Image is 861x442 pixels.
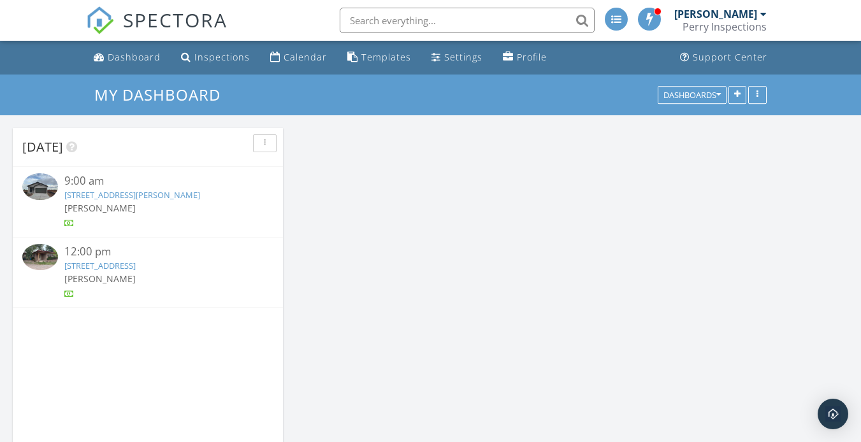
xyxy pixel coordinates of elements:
[22,138,63,155] span: [DATE]
[86,17,228,44] a: SPECTORA
[340,8,595,33] input: Search everything...
[444,51,482,63] div: Settings
[498,46,552,69] a: Profile
[176,46,255,69] a: Inspections
[342,46,416,69] a: Templates
[22,173,273,230] a: 9:00 am [STREET_ADDRESS][PERSON_NAME] [PERSON_NAME]
[683,20,767,33] div: Perry Inspections
[693,51,767,63] div: Support Center
[64,273,136,285] span: [PERSON_NAME]
[658,86,727,104] button: Dashboards
[194,51,250,63] div: Inspections
[64,202,136,214] span: [PERSON_NAME]
[22,244,58,271] img: 9569662%2Freports%2Fc569ab98-a353-4c4d-a515-e84e8260beb5%2Fcover_photos%2FpO8785COjAAZs3Oc4PKm%2F...
[675,46,772,69] a: Support Center
[361,51,411,63] div: Templates
[426,46,488,69] a: Settings
[22,244,273,301] a: 12:00 pm [STREET_ADDRESS] [PERSON_NAME]
[64,260,136,271] a: [STREET_ADDRESS]
[64,173,253,189] div: 9:00 am
[265,46,332,69] a: Calendar
[86,6,114,34] img: The Best Home Inspection Software - Spectora
[89,46,166,69] a: Dashboard
[64,244,253,260] div: 12:00 pm
[94,84,231,105] a: My Dashboard
[123,6,228,33] span: SPECTORA
[818,399,848,429] div: Open Intercom Messenger
[674,8,757,20] div: [PERSON_NAME]
[108,51,161,63] div: Dashboard
[663,90,721,99] div: Dashboards
[517,51,547,63] div: Profile
[64,189,200,201] a: [STREET_ADDRESS][PERSON_NAME]
[22,173,58,200] img: 9485888%2Freports%2F6adc81cd-155f-457e-88a9-e6e0a6d11457%2Fcover_photos%2FR9vYrp0qGTOwSRTwZVRZ%2F...
[284,51,327,63] div: Calendar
